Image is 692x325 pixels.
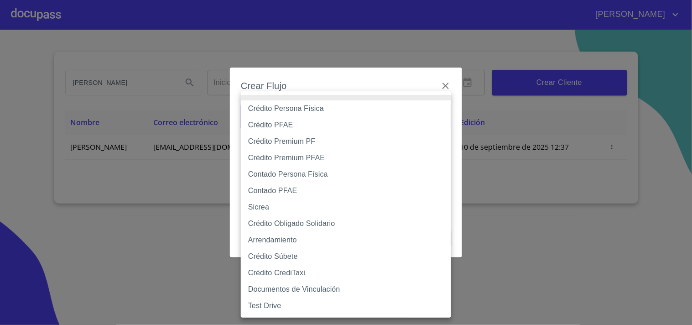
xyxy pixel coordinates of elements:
li: Arrendamiento [241,232,451,248]
li: Crédito Premium PFAE [241,150,451,166]
li: Contado Persona Física [241,166,451,183]
li: Test Drive [241,298,451,314]
li: Documentos de Vinculación [241,281,451,298]
li: Crédito Persona Física [241,100,451,117]
li: Crédito PFAE [241,117,451,133]
li: Crédito Súbete [241,248,451,265]
li: None [241,95,451,100]
li: Contado PFAE [241,183,451,199]
li: Crédito Premium PF [241,133,451,150]
li: Crédito Obligado Solidario [241,215,451,232]
li: Crédito CrediTaxi [241,265,451,281]
li: Sicrea [241,199,451,215]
